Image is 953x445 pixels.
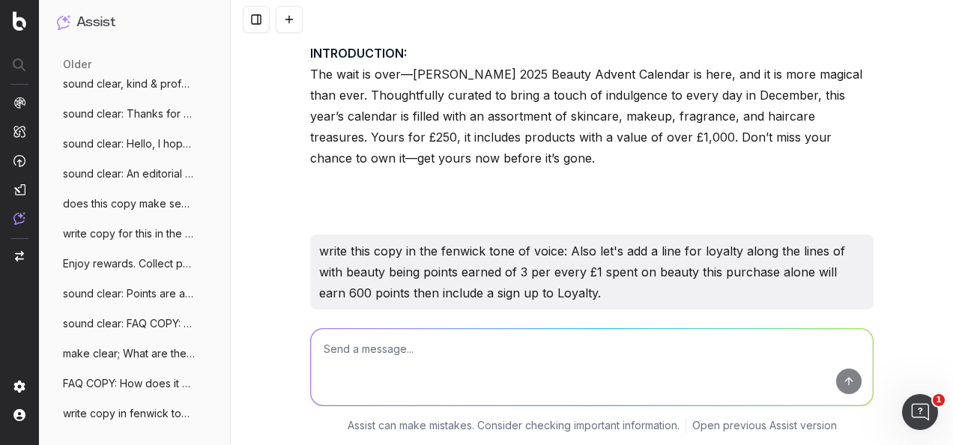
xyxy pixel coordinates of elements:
span: sound clear: FAQ COPY: How does it wo [63,316,195,331]
button: Assist [57,12,213,33]
p: The wait is over—[PERSON_NAME] 2025 Beauty Advent Calendar is here, and it is more magical than e... [310,43,874,169]
iframe: Intercom live chat [902,394,938,430]
button: sound clear: Points are added automatica [51,282,219,306]
img: Switch project [15,251,24,261]
p: write this copy in the fenwick tone of voice: Also let's add a line for loyalty along the lines o... [319,240,865,303]
img: Analytics [13,97,25,109]
span: sound clear: Thanks for re-sharing, sorr [63,106,195,121]
img: Studio [13,184,25,196]
button: make clear; What are the additional bene [51,342,219,366]
img: Intelligence [13,125,25,138]
span: sound clear: An editorial article focuse [63,166,195,181]
img: Assist [13,212,25,225]
button: FAQ COPY: How does it work? Collect [51,372,219,396]
span: 1 [933,394,945,406]
img: Activation [13,154,25,167]
button: sound clear, kind & professional: Hey Fa [51,72,219,96]
span: older [63,57,91,72]
a: Open previous Assist version [692,418,837,433]
button: sound clear: Hello, I hope you're well. [51,132,219,156]
img: Botify logo [13,11,26,31]
p: Assist can make mistakes. Consider checking important information. [348,418,680,433]
button: does this copy make sense? 'Turn Up the [51,192,219,216]
span: write copy in fenwick tone of voice foll [63,406,195,421]
img: My account [13,409,25,421]
button: sound clear: An editorial article focuse [51,162,219,186]
button: sound clear: Thanks for re-sharing, sorr [51,102,219,126]
span: does this copy make sense? 'Turn Up the [63,196,195,211]
img: Setting [13,381,25,393]
span: write copy for this in the Fenwick tone [63,226,195,241]
button: write copy in fenwick tone of voice foll [51,402,219,426]
span: make clear; What are the additional bene [63,346,195,361]
img: Assist [57,15,70,29]
span: Enjoy rewards. Collect points & get noti [63,256,195,271]
strong: INTRODUCTION: [310,46,407,61]
button: write copy for this in the Fenwick tone [51,222,219,246]
span: FAQ COPY: How does it work? Collect [63,376,195,391]
span: sound clear: Points are added automatica [63,286,195,301]
button: Enjoy rewards. Collect points & get noti [51,252,219,276]
span: sound clear: Hello, I hope you're well. [63,136,195,151]
h1: Assist [76,12,115,33]
span: sound clear, kind & professional: Hey Fa [63,76,195,91]
button: sound clear: FAQ COPY: How does it wo [51,312,219,336]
